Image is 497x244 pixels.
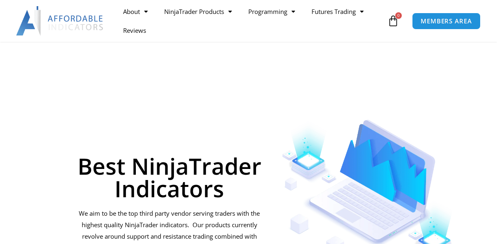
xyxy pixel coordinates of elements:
a: Programming [240,2,303,21]
a: NinjaTrader Products [156,2,240,21]
span: 0 [395,12,402,19]
a: MEMBERS AREA [412,13,481,30]
h1: Best NinjaTrader Indicators [76,155,263,200]
nav: Menu [115,2,385,40]
a: 0 [375,9,411,33]
a: About [115,2,156,21]
span: MEMBERS AREA [421,18,472,24]
a: Futures Trading [303,2,372,21]
a: Reviews [115,21,154,40]
img: LogoAI | Affordable Indicators – NinjaTrader [16,6,104,36]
